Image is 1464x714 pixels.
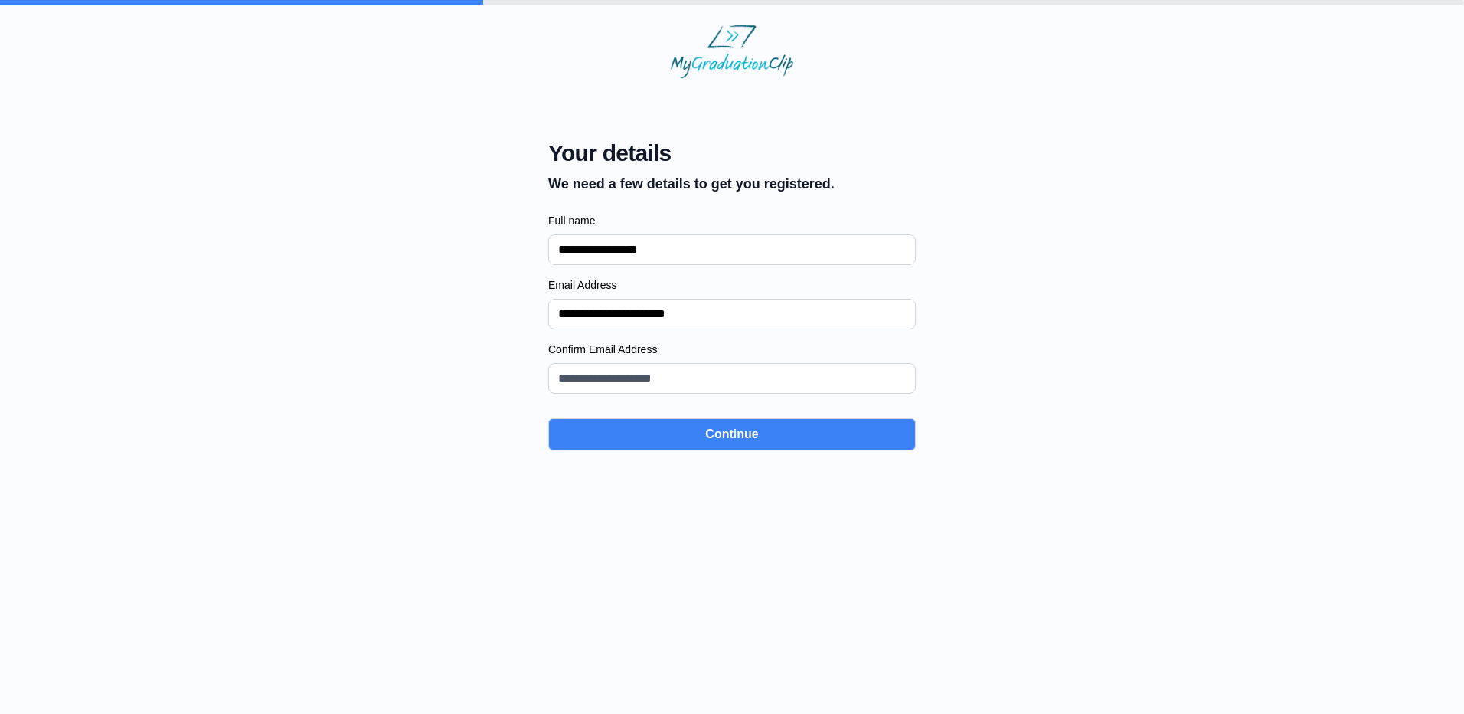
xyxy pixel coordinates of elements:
img: MyGraduationClip [671,25,793,78]
label: Full name [548,213,916,228]
label: Email Address [548,277,916,293]
button: Continue [548,418,916,450]
label: Confirm Email Address [548,342,916,357]
p: We need a few details to get you registered. [548,173,835,195]
span: Your details [548,139,835,167]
